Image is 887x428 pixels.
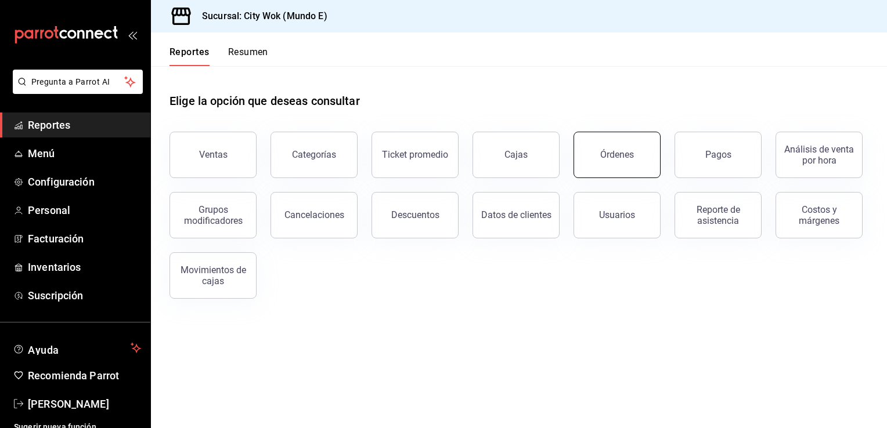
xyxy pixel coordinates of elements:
[391,209,439,220] div: Descuentos
[170,46,210,66] button: Reportes
[372,192,459,238] button: Descuentos
[28,117,141,133] span: Reportes
[783,144,855,166] div: Análisis de venta por hora
[8,84,143,96] a: Pregunta a Parrot AI
[170,92,360,110] h1: Elige la opción que deseas consultar
[574,132,661,178] button: Órdenes
[682,204,754,226] div: Reporte de asistencia
[170,46,268,66] div: navigation tabs
[504,148,528,162] div: Cajas
[177,204,249,226] div: Grupos modificadores
[177,264,249,286] div: Movimientos de cajas
[28,202,141,218] span: Personal
[675,192,762,238] button: Reporte de asistencia
[28,146,141,161] span: Menú
[193,9,327,23] h3: Sucursal: City Wok (Mundo E)
[228,46,268,66] button: Resumen
[170,192,257,238] button: Grupos modificadores
[776,192,863,238] button: Costos y márgenes
[28,259,141,275] span: Inventarios
[574,192,661,238] button: Usuarios
[271,132,358,178] button: Categorías
[31,76,125,88] span: Pregunta a Parrot AI
[170,132,257,178] button: Ventas
[13,70,143,94] button: Pregunta a Parrot AI
[170,252,257,299] button: Movimientos de cajas
[28,341,126,355] span: Ayuda
[28,368,141,383] span: Recomienda Parrot
[783,204,855,226] div: Costos y márgenes
[675,132,762,178] button: Pagos
[128,30,137,39] button: open_drawer_menu
[28,288,141,303] span: Suscripción
[28,174,141,190] span: Configuración
[28,396,141,412] span: [PERSON_NAME]
[600,149,634,160] div: Órdenes
[28,231,141,246] span: Facturación
[292,149,336,160] div: Categorías
[199,149,228,160] div: Ventas
[473,132,560,178] a: Cajas
[271,192,358,238] button: Cancelaciones
[473,192,560,238] button: Datos de clientes
[382,149,448,160] div: Ticket promedio
[372,132,459,178] button: Ticket promedio
[599,209,635,220] div: Usuarios
[705,149,731,160] div: Pagos
[776,132,863,178] button: Análisis de venta por hora
[284,209,344,220] div: Cancelaciones
[481,209,551,220] div: Datos de clientes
